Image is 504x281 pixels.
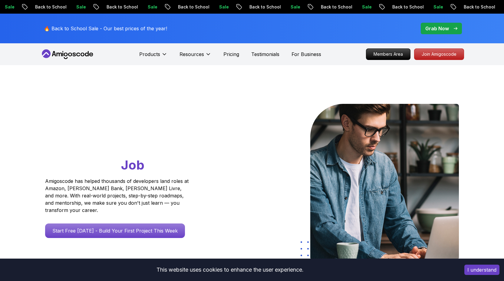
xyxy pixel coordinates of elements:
[172,4,213,10] p: Back to School
[180,51,204,58] p: Resources
[356,4,376,10] p: Sale
[45,177,190,214] p: Amigoscode has helped thousands of developers land roles at Amazon, [PERSON_NAME] Bank, [PERSON_N...
[139,51,160,58] p: Products
[292,51,321,58] a: For Business
[45,104,212,174] h1: Go From Learning to Hired: Master Java, Spring Boot & Cloud Skills That Get You the
[310,104,459,260] img: hero
[387,4,428,10] p: Back to School
[315,4,356,10] p: Back to School
[45,223,185,238] a: Start Free [DATE] - Build Your First Project This Week
[428,4,447,10] p: Sale
[139,51,167,63] button: Products
[29,4,71,10] p: Back to School
[223,51,239,58] a: Pricing
[458,4,499,10] p: Back to School
[180,51,211,63] button: Resources
[366,48,410,60] a: Members Area
[251,51,279,58] a: Testimonials
[213,4,233,10] p: Sale
[285,4,304,10] p: Sale
[425,25,449,32] p: Grab Now
[414,49,464,60] p: Join Amigoscode
[464,265,499,275] button: Accept cookies
[414,48,464,60] a: Join Amigoscode
[101,4,142,10] p: Back to School
[44,25,167,32] p: 🔥 Back to School Sale - Our best prices of the year!
[366,49,410,60] p: Members Area
[244,4,285,10] p: Back to School
[121,157,144,173] span: Job
[71,4,90,10] p: Sale
[142,4,161,10] p: Sale
[5,263,455,276] div: This website uses cookies to enhance the user experience.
